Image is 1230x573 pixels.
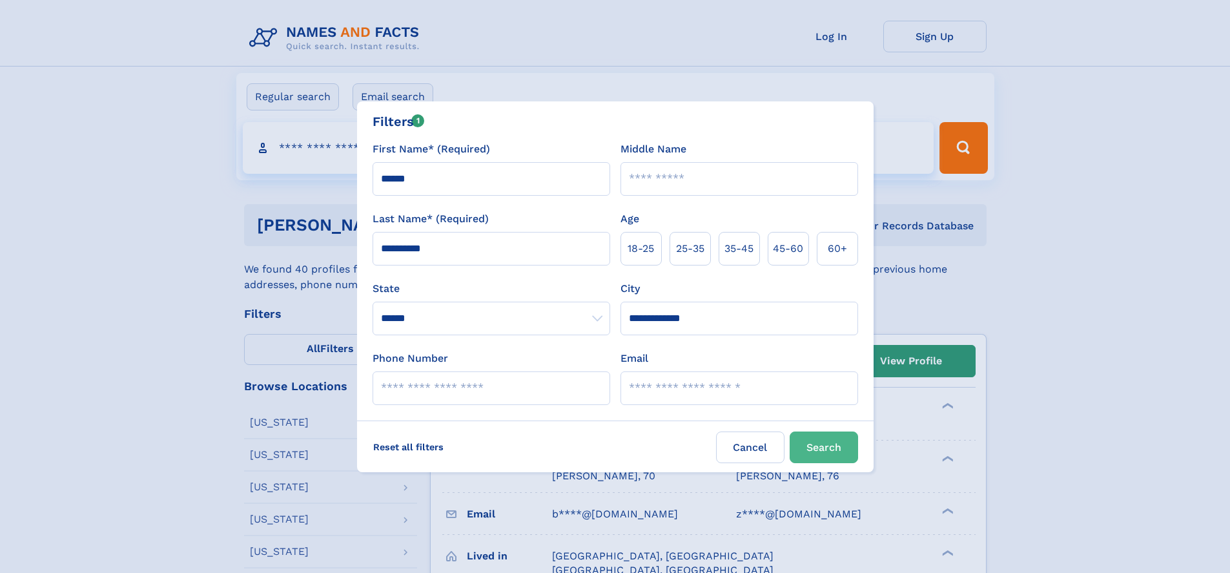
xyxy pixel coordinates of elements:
div: Filters [373,112,425,131]
label: Reset all filters [365,432,452,463]
label: State [373,281,610,297]
button: Search [790,432,858,463]
label: Age [620,211,639,227]
span: 60+ [828,241,847,256]
span: 45‑60 [773,241,803,256]
label: Cancel [716,432,784,463]
label: First Name* (Required) [373,141,490,157]
span: 35‑45 [724,241,753,256]
label: City [620,281,640,297]
label: Last Name* (Required) [373,211,489,227]
span: 25‑35 [676,241,704,256]
label: Phone Number [373,351,448,366]
span: 18‑25 [628,241,654,256]
label: Middle Name [620,141,686,157]
label: Email [620,351,648,366]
